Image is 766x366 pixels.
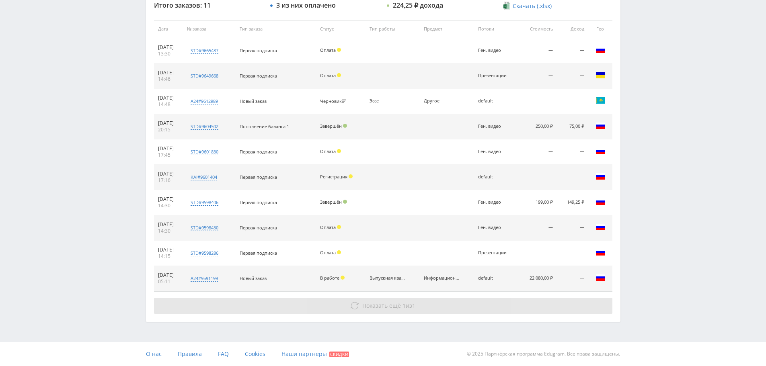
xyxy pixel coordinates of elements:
[362,302,415,309] span: из
[478,73,514,78] div: Презентации
[596,121,605,131] img: rus.png
[154,20,183,38] th: Дата
[191,123,218,130] div: std#9604502
[370,276,406,281] div: Выпускная квалификационная работа (ВКР)
[320,224,336,230] span: Оплата
[191,250,218,256] div: std#9598286
[191,73,218,79] div: std#9649668
[191,225,218,231] div: std#9598430
[158,196,179,202] div: [DATE]
[158,247,179,253] div: [DATE]
[245,342,265,366] a: Cookies
[191,98,218,104] div: a24#9612989
[424,276,460,281] div: Информационные технологии
[557,215,588,241] td: —
[178,350,202,358] span: Правила
[519,241,557,266] td: —
[503,2,510,10] img: xlsx
[154,2,263,9] div: Итого заказов: 11
[158,70,179,76] div: [DATE]
[320,72,336,78] span: Оплата
[158,44,179,51] div: [DATE]
[178,342,202,366] a: Правила
[519,38,557,63] td: —
[320,275,339,281] span: В работе
[424,98,460,104] div: Другое
[191,149,218,155] div: std#9601830
[557,89,588,114] td: —
[158,95,179,101] div: [DATE]
[337,48,341,52] span: Холд
[281,342,349,366] a: Наши партнеры Скидки
[557,190,588,215] td: 149,25 ₽
[191,47,218,54] div: std#9665487
[158,101,179,108] div: 14:48
[393,2,443,9] div: 224,25 ₽ дохода
[191,199,218,206] div: std#9598406
[519,114,557,139] td: 250,00 ₽
[154,298,612,314] button: Показать ещё 1из1
[281,350,327,358] span: Наши партнеры
[478,48,514,53] div: Ген. видео
[557,20,588,38] th: Доход
[519,215,557,241] td: —
[519,190,557,215] td: 199,00 ₽
[557,63,588,89] td: —
[478,124,514,129] div: Ген. видео
[240,149,277,155] span: Первая подписка
[557,114,588,139] td: 75,00 ₽
[503,2,552,10] a: Скачать (.xlsx)
[596,273,605,282] img: rus.png
[478,276,514,281] div: default
[337,73,341,77] span: Холд
[158,221,179,228] div: [DATE]
[557,266,588,291] td: —
[158,228,179,234] div: 14:30
[240,73,277,79] span: Первая подписка
[337,250,341,254] span: Холд
[320,148,336,154] span: Оплата
[320,99,348,104] div: Черновик
[337,225,341,229] span: Холд
[316,20,366,38] th: Статус
[158,127,179,133] div: 20:15
[478,174,514,180] div: default
[519,139,557,165] td: —
[240,174,277,180] span: Первая подписка
[146,350,162,358] span: О нас
[146,342,162,366] a: О нас
[329,352,349,357] span: Скидки
[240,123,289,129] span: Пополнение баланса 1
[191,275,218,282] div: a24#9591199
[218,342,229,366] a: FAQ
[596,45,605,55] img: rus.png
[557,241,588,266] td: —
[240,199,277,205] span: Первая подписка
[478,200,514,205] div: Ген. видео
[320,47,336,53] span: Оплата
[478,149,514,154] div: Ген. видео
[596,146,605,156] img: rus.png
[183,20,236,38] th: № заказа
[320,123,342,129] span: Завершён
[158,120,179,127] div: [DATE]
[557,165,588,190] td: —
[596,70,605,80] img: ukr.png
[366,20,420,38] th: Тип работы
[158,171,179,177] div: [DATE]
[158,278,179,285] div: 05:11
[557,38,588,63] td: —
[596,222,605,232] img: rus.png
[478,225,514,230] div: Ген. видео
[478,98,514,104] div: default
[596,96,605,105] img: kaz.png
[158,202,179,209] div: 14:30
[158,272,179,278] div: [DATE]
[519,266,557,291] td: 22 080,00 ₽
[341,276,345,280] span: Холд
[158,51,179,57] div: 13:30
[596,197,605,207] img: rus.png
[320,249,336,256] span: Оплата
[557,139,588,165] td: —
[519,63,557,89] td: —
